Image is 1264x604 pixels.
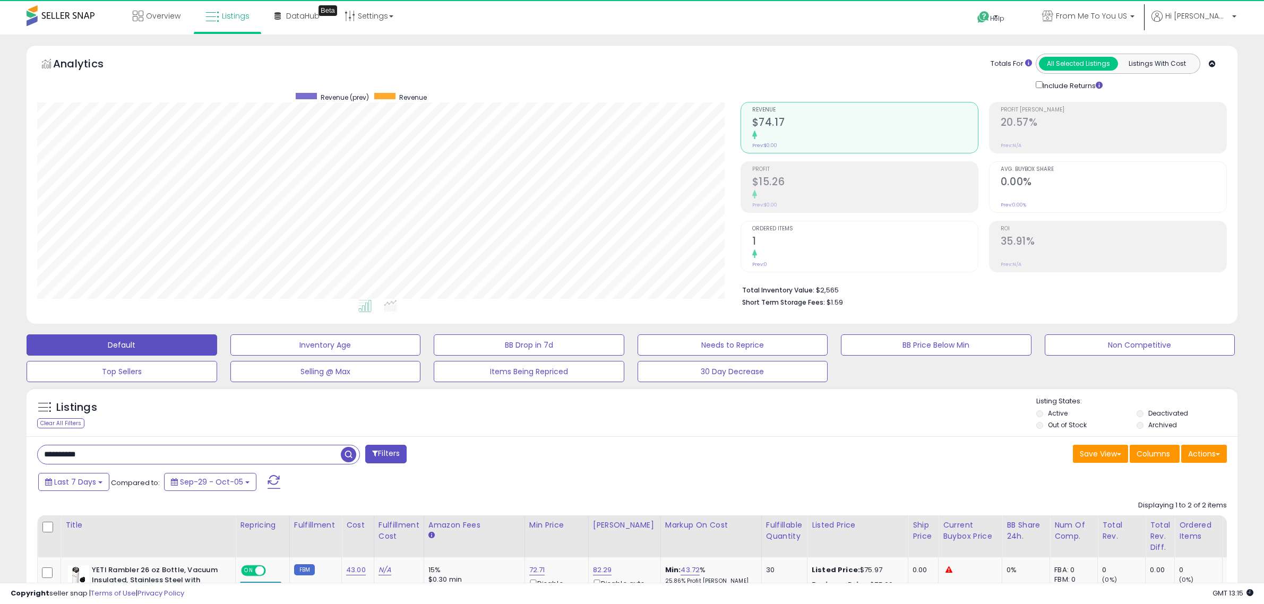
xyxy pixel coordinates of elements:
[1001,107,1226,113] span: Profit [PERSON_NAME]
[742,283,1219,296] li: $2,565
[146,11,180,21] span: Overview
[593,565,612,575] a: 82.29
[65,520,231,531] div: Title
[319,5,337,16] div: Tooltip anchor
[240,582,281,591] div: Amazon AI *
[1054,575,1089,584] div: FBM: 0
[841,334,1031,356] button: BB Price Below Min
[137,588,184,598] a: Privacy Policy
[379,565,391,575] a: N/A
[752,142,777,149] small: Prev: $0.00
[1028,79,1115,91] div: Include Returns
[1054,565,1089,575] div: FBA: 0
[1001,176,1226,190] h2: 0.00%
[53,56,124,74] h5: Analytics
[321,93,369,102] span: Revenue (prev)
[1054,520,1093,542] div: Num of Comp.
[1039,57,1118,71] button: All Selected Listings
[1179,575,1194,584] small: (0%)
[286,11,320,21] span: DataHub
[529,565,545,575] a: 72.71
[1036,396,1237,407] p: Listing States:
[752,107,978,113] span: Revenue
[1137,448,1170,459] span: Columns
[1130,445,1180,463] button: Columns
[264,566,281,575] span: OFF
[1181,445,1227,463] button: Actions
[91,588,136,598] a: Terms of Use
[991,59,1032,69] div: Totals For
[27,361,217,382] button: Top Sellers
[1007,520,1045,542] div: BB Share 24h.
[752,261,767,268] small: Prev: 0
[969,3,1025,34] a: Help
[1102,520,1141,542] div: Total Rev.
[1073,445,1128,463] button: Save View
[230,334,421,356] button: Inventory Age
[977,11,990,24] i: Get Help
[111,478,160,488] span: Compared to:
[38,473,109,491] button: Last 7 Days
[766,565,799,575] div: 30
[593,520,656,531] div: [PERSON_NAME]
[1048,420,1087,429] label: Out of Stock
[68,565,89,586] img: 31YKtuKTeyL._SL40_.jpg
[529,520,584,531] div: Min Price
[230,361,421,382] button: Selling @ Max
[294,520,337,531] div: Fulfillment
[1213,588,1253,598] span: 2025-10-14 13:15 GMT
[752,226,978,232] span: Ordered Items
[1165,11,1229,21] span: Hi [PERSON_NAME]
[638,361,828,382] button: 30 Day Decrease
[37,418,84,428] div: Clear All Filters
[812,580,900,590] div: $75.96
[56,400,97,415] h5: Listings
[346,565,366,575] a: 43.00
[812,565,900,575] div: $75.97
[665,577,753,585] p: 25.86% Profit [PERSON_NAME]
[1150,565,1166,575] div: 0.00
[54,477,96,487] span: Last 7 Days
[11,589,184,599] div: seller snap | |
[1001,142,1021,149] small: Prev: N/A
[92,565,221,598] b: YETI Rambler 26 oz Bottle, Vacuum Insulated, Stainless Steel with Chug Cap, Folds of Honor - White
[1001,202,1026,208] small: Prev: 0.00%
[660,515,761,557] th: The percentage added to the cost of goods (COGS) that forms the calculator for Min & Max prices.
[1102,575,1117,584] small: (0%)
[752,176,978,190] h2: $15.26
[27,334,217,356] button: Default
[665,565,681,575] b: Min:
[1056,11,1127,21] span: From Me To You US
[665,520,757,531] div: Markup on Cost
[1148,409,1188,418] label: Deactivated
[1001,261,1021,268] small: Prev: N/A
[943,520,998,542] div: Current Buybox Price
[365,445,407,463] button: Filters
[752,202,777,208] small: Prev: $0.00
[428,565,517,575] div: 15%
[346,520,369,531] div: Cost
[1150,520,1170,553] div: Total Rev. Diff.
[1138,501,1227,511] div: Displaying 1 to 2 of 2 items
[11,588,49,598] strong: Copyright
[379,520,419,542] div: Fulfillment Cost
[1179,520,1218,542] div: Ordered Items
[1001,116,1226,131] h2: 20.57%
[766,520,803,542] div: Fulfillable Quantity
[164,473,256,491] button: Sep-29 - Oct-05
[1117,57,1197,71] button: Listings With Cost
[428,531,435,540] small: Amazon Fees.
[222,11,250,21] span: Listings
[681,565,700,575] a: 43.72
[752,116,978,131] h2: $74.17
[742,286,814,295] b: Total Inventory Value:
[913,520,934,542] div: Ship Price
[428,575,517,584] div: $0.30 min
[434,361,624,382] button: Items Being Repriced
[180,477,243,487] span: Sep-29 - Oct-05
[742,298,825,307] b: Short Term Storage Fees:
[1001,226,1226,232] span: ROI
[434,334,624,356] button: BB Drop in 7d
[665,565,753,585] div: %
[242,566,255,575] span: ON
